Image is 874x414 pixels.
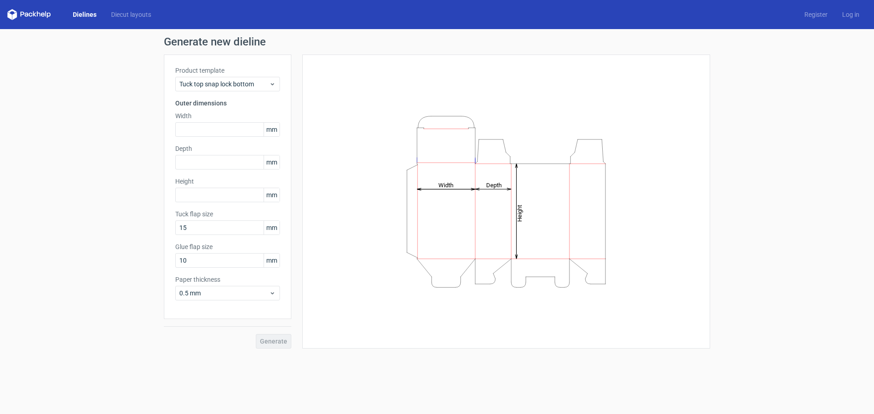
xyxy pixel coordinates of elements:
h3: Outer dimensions [175,99,280,108]
span: mm [264,188,279,202]
span: Tuck top snap lock bottom [179,80,269,89]
span: mm [264,155,279,169]
span: mm [264,254,279,267]
a: Diecut layouts [104,10,158,19]
span: 0.5 mm [179,289,269,298]
a: Dielines [66,10,104,19]
a: Log in [835,10,867,19]
span: mm [264,123,279,136]
span: mm [264,221,279,234]
label: Glue flap size [175,242,280,251]
tspan: Width [438,181,453,188]
label: Paper thickness [175,275,280,284]
tspan: Height [516,205,523,221]
label: Depth [175,144,280,153]
label: Height [175,177,280,186]
tspan: Depth [486,181,502,188]
label: Width [175,111,280,120]
h1: Generate new dieline [164,36,710,47]
label: Product template [175,66,280,75]
a: Register [797,10,835,19]
label: Tuck flap size [175,209,280,219]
